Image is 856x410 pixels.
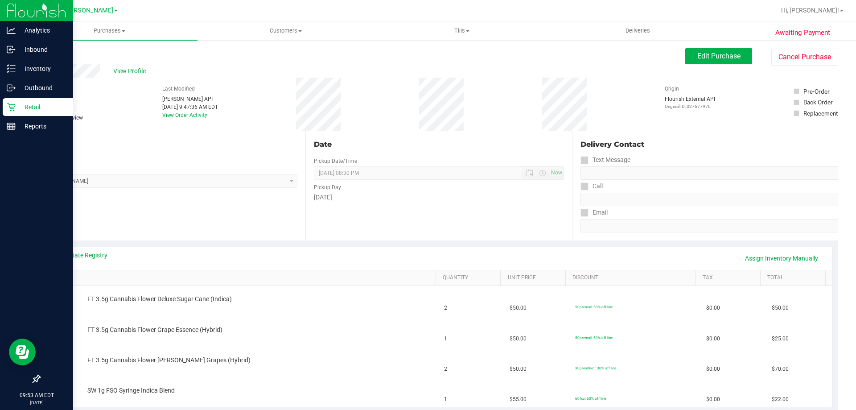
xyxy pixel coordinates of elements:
span: 50premall: 50% off line [575,335,613,340]
div: Back Order [803,98,833,107]
a: Tax [703,274,757,282]
a: Unit Price [508,274,562,282]
label: Pickup Date/Time [314,157,357,165]
div: Delivery Contact [580,139,838,150]
p: Original ID: 327677976 [665,103,715,110]
span: $50.00 [510,335,527,343]
div: Flourish External API [665,95,715,110]
p: Analytics [16,25,69,36]
a: SKU [53,274,432,282]
div: [PERSON_NAME] API [162,95,218,103]
label: Pickup Day [314,183,341,191]
a: Customers [198,21,374,40]
p: Inventory [16,63,69,74]
p: [DATE] [4,399,69,406]
span: $0.00 [706,395,720,404]
input: Format: (999) 999-9999 [580,193,838,206]
label: Email [580,206,608,219]
span: $0.00 [706,304,720,312]
div: Replacement [803,109,838,118]
span: $25.00 [772,335,789,343]
span: Hi, [PERSON_NAME]! [781,7,839,14]
a: Quantity [443,274,497,282]
inline-svg: Analytics [7,26,16,35]
div: Date [314,139,564,150]
input: Format: (999) 999-9999 [580,166,838,180]
div: Location [39,139,297,150]
span: $55.00 [510,395,527,404]
span: $0.00 [706,335,720,343]
span: 2 [444,365,447,373]
span: 1 [444,395,447,404]
label: Last Modified [162,85,195,93]
span: $50.00 [510,304,527,312]
span: FT 3.5g Cannabis Flower Deluxe Sugar Cane (Indica) [87,295,232,303]
span: Edit Purchase [697,52,741,60]
a: Purchases [21,21,198,40]
span: 2 [444,304,447,312]
span: Customers [198,27,373,35]
a: View Order Activity [162,112,207,118]
iframe: Resource center [9,339,36,365]
label: Text Message [580,153,630,166]
p: 09:53 AM EDT [4,391,69,399]
div: [DATE] 9:47:36 AM EDT [162,103,218,111]
span: 60fso: 60% off line [575,396,606,401]
span: [PERSON_NAME] [64,7,113,14]
span: $0.00 [706,365,720,373]
span: $50.00 [510,365,527,373]
a: Deliveries [550,21,726,40]
inline-svg: Inventory [7,64,16,73]
a: View State Registry [54,251,107,260]
div: Pre-Order [803,87,830,96]
a: Tills [374,21,550,40]
inline-svg: Outbound [7,83,16,92]
span: SW 1g FSO Syringe Indica Blend [87,386,175,395]
a: Total [767,274,822,282]
span: $50.00 [772,304,789,312]
p: Inbound [16,44,69,55]
span: View Profile [113,66,149,76]
p: Reports [16,121,69,132]
p: Outbound [16,83,69,93]
span: Tills [374,27,549,35]
a: Discount [572,274,692,282]
label: Origin [665,85,679,93]
span: Awaiting Payment [775,28,830,38]
div: [DATE] [314,193,564,202]
span: 1 [444,335,447,343]
a: Assign Inventory Manually [739,251,824,266]
span: 50premall: 50% off line [575,305,613,309]
button: Cancel Purchase [771,49,838,66]
span: Purchases [21,27,198,35]
inline-svg: Reports [7,122,16,131]
span: $70.00 [772,365,789,373]
button: Edit Purchase [685,48,752,64]
span: FT 3.5g Cannabis Flower Grape Essence (Hybrid) [87,326,222,334]
p: Retail [16,102,69,112]
inline-svg: Inbound [7,45,16,54]
inline-svg: Retail [7,103,16,112]
span: Deliveries [613,27,662,35]
span: $22.00 [772,395,789,404]
span: 30premfire1: 30% off line [575,366,616,370]
span: FT 3.5g Cannabis Flower [PERSON_NAME] Grapes (Hybrid) [87,356,251,364]
label: Call [580,180,603,193]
